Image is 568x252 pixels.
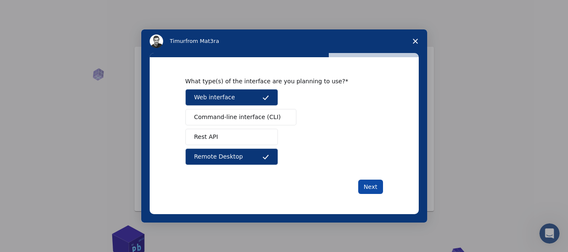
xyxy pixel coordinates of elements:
button: Next [358,180,383,194]
span: Timur [170,38,185,44]
button: Web interface [185,89,278,106]
span: Remote Desktop [194,152,243,161]
span: from Mat3ra [185,38,219,44]
span: Support [17,6,47,13]
img: Profile image for Timur [150,34,163,48]
button: Rest API [185,129,278,145]
span: Close survey [404,29,427,53]
span: Rest API [194,133,218,141]
span: Web interface [194,93,235,102]
div: What type(s) of the interface are you planning to use? [185,77,370,85]
span: Command-line interface (CLI) [194,113,281,122]
button: Remote Desktop [185,149,278,165]
button: Command-line interface (CLI) [185,109,296,125]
